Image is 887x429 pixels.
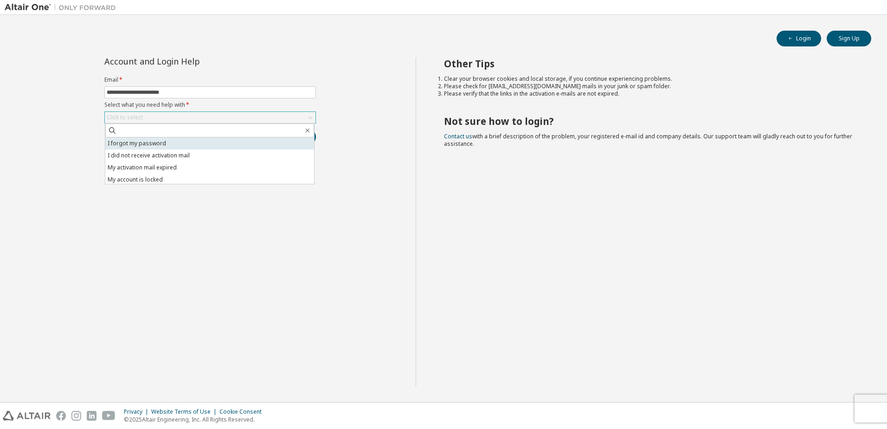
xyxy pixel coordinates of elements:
button: Sign Up [827,31,871,46]
img: instagram.svg [71,411,81,421]
h2: Not sure how to login? [444,115,855,127]
li: Please check for [EMAIL_ADDRESS][DOMAIN_NAME] mails in your junk or spam folder. [444,83,855,90]
a: Contact us [444,132,472,140]
img: Altair One [5,3,121,12]
img: facebook.svg [56,411,66,421]
div: Privacy [124,408,151,416]
h2: Other Tips [444,58,855,70]
div: Click to select [107,114,143,121]
img: youtube.svg [102,411,116,421]
li: Please verify that the links in the activation e-mails are not expired. [444,90,855,97]
span: with a brief description of the problem, your registered e-mail id and company details. Our suppo... [444,132,852,148]
p: © 2025 Altair Engineering, Inc. All Rights Reserved. [124,416,267,423]
div: Cookie Consent [219,408,267,416]
div: Click to select [105,112,315,123]
div: Account and Login Help [104,58,274,65]
button: Login [777,31,821,46]
li: Clear your browser cookies and local storage, if you continue experiencing problems. [444,75,855,83]
label: Email [104,76,316,84]
div: Website Terms of Use [151,408,219,416]
img: linkedin.svg [87,411,96,421]
li: I forgot my password [105,137,314,149]
img: altair_logo.svg [3,411,51,421]
label: Select what you need help with [104,101,316,109]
